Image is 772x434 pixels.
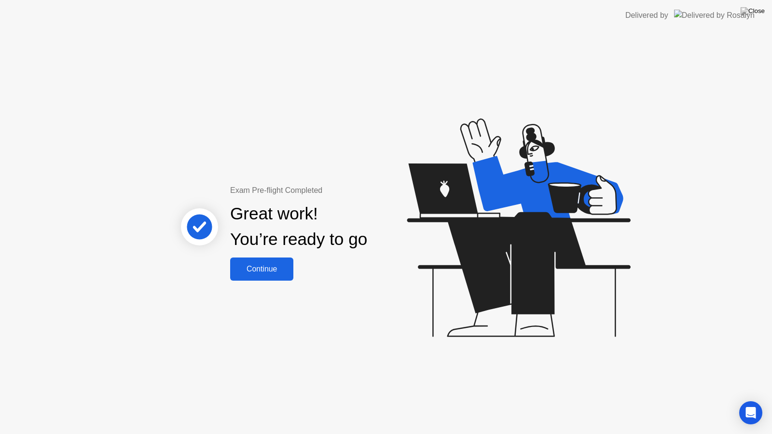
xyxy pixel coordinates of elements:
[230,258,293,281] button: Continue
[741,7,765,15] img: Close
[233,265,290,273] div: Continue
[674,10,755,21] img: Delivered by Rosalyn
[739,401,762,424] div: Open Intercom Messenger
[625,10,668,21] div: Delivered by
[230,185,429,196] div: Exam Pre-flight Completed
[230,201,367,252] div: Great work! You’re ready to go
